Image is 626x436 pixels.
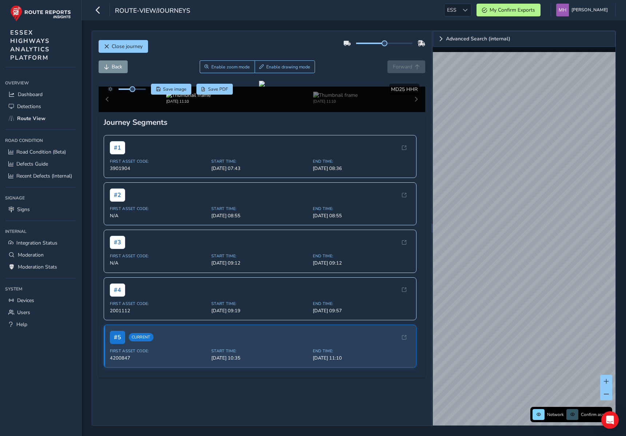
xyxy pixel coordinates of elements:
span: N/A [110,260,207,266]
span: MD25 HHR [391,86,418,93]
span: First Asset Code: [110,206,207,211]
div: System [5,284,76,294]
span: End Time: [313,301,410,306]
span: Defects Guide [16,160,48,167]
span: Advanced Search (internal) [446,36,510,41]
span: 3901904 [110,165,207,172]
span: [DATE] 09:19 [211,308,308,314]
img: Thumbnail frame [313,92,358,99]
span: ESS [444,4,459,16]
span: Moderation [18,251,44,258]
span: Network [547,412,564,417]
a: Help [5,318,76,330]
button: Back [99,60,128,73]
span: End Time: [313,348,410,354]
a: Signs [5,203,76,215]
span: Current [129,333,153,341]
span: Close journey [112,43,143,50]
span: Devices [17,297,34,304]
span: [DATE] 08:36 [313,165,410,172]
span: Start Time: [211,253,308,259]
span: ESSEX HIGHWAYS ANALYTICS PLATFORM [10,28,50,62]
span: # 2 [110,189,125,202]
button: Close journey [99,40,148,53]
span: [PERSON_NAME] [571,4,608,16]
span: Enable drawing mode [266,64,310,70]
span: # 3 [110,236,125,249]
div: Internal [5,226,76,237]
div: Overview [5,78,76,88]
a: Users [5,306,76,318]
a: Moderation [5,249,76,261]
span: [DATE] 08:55 [313,213,410,219]
span: [DATE] 10:35 [211,355,308,361]
span: # 1 [110,141,125,154]
span: First Asset Code: [110,159,207,164]
a: Recent Defects (Internal) [5,170,76,182]
span: 4200847 [110,355,207,361]
span: [DATE] 07:43 [211,165,308,172]
span: Start Time: [211,206,308,211]
span: # 5 [110,331,125,344]
span: First Asset Code: [110,301,207,306]
span: Moderation Stats [18,263,57,270]
button: Draw [255,60,315,73]
button: My Confirm Exports [477,4,541,16]
span: N/A [110,213,207,219]
a: Devices [5,294,76,306]
div: Road Condition [5,135,76,146]
span: Back [112,63,122,70]
a: Integration Status [5,237,76,249]
a: Moderation Stats [5,261,76,273]
img: diamond-layout [556,4,569,16]
button: Zoom [200,60,255,73]
button: Save [151,84,191,95]
span: route-view/journeys [115,6,190,16]
span: My Confirm Exports [490,7,535,13]
span: [DATE] 08:55 [211,213,308,219]
div: Signage [5,193,76,203]
a: Expand [433,31,615,47]
div: [DATE] 11:10 [313,99,358,104]
span: Help [16,321,27,328]
img: Thumbnail frame [166,92,211,99]
span: Start Time: [211,348,308,354]
span: Start Time: [211,159,308,164]
span: Dashboard [18,91,43,98]
span: Start Time: [211,301,308,306]
div: Open Intercom Messenger [601,411,619,429]
div: [DATE] 11:10 [166,99,211,104]
a: Detections [5,100,76,112]
span: First Asset Code: [110,348,207,354]
span: Save image [163,86,187,92]
a: Road Condition (Beta) [5,146,76,158]
span: Signs [17,206,30,213]
img: rr logo [10,5,71,21]
span: End Time: [313,253,410,259]
a: Defects Guide [5,158,76,170]
span: Integration Status [16,239,57,246]
span: [DATE] 09:12 [313,260,410,266]
span: Road Condition (Beta) [16,148,66,155]
span: Detections [17,103,41,110]
span: Route View [17,115,45,122]
div: Journey Segments [104,117,420,127]
span: Users [17,309,30,316]
a: Dashboard [5,88,76,100]
span: [DATE] 09:12 [211,260,308,266]
span: End Time: [313,159,410,164]
span: Save PDF [208,86,228,92]
span: # 4 [110,284,125,297]
span: End Time: [313,206,410,211]
a: Route View [5,112,76,124]
span: 2001112 [110,308,207,314]
span: Enable zoom mode [211,64,250,70]
span: First Asset Code: [110,253,207,259]
span: [DATE] 11:10 [313,355,410,361]
button: [PERSON_NAME] [556,4,610,16]
button: PDF [196,84,233,95]
span: Confirm assets [581,412,610,417]
span: [DATE] 09:57 [313,308,410,314]
span: Recent Defects (Internal) [16,173,72,179]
